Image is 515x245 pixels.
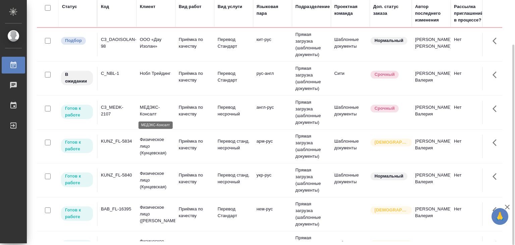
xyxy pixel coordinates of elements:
div: Автор последнего изменения [415,3,447,23]
td: Прямая загрузка (шаблонные документы) [292,62,331,95]
p: Приёмка по качеству [179,138,211,151]
p: Перевод станд. несрочный [218,138,250,151]
p: Физическое лицо (Кунцевская) [140,136,172,156]
p: Приёмка по качеству [179,70,211,84]
div: Проектная команда [334,3,366,17]
p: Перевод Стандарт [218,70,250,84]
div: KUNZ_FL-5840 [101,172,133,179]
div: Исполнитель может приступить к работе [60,104,94,120]
td: англ-рус [253,101,292,124]
p: Перевод станд. несрочный [218,172,250,185]
td: кит-рус [253,33,292,56]
button: Здесь прячутся важные кнопки [489,202,505,218]
div: Код [101,3,109,10]
div: Исполнитель может приступить к работе [60,172,94,188]
p: Приёмка по качеству [179,206,211,219]
td: Прямая загрузка (шаблонные документы) [292,163,331,197]
p: Готов к работе [65,105,89,118]
td: Сити [331,67,370,90]
div: Статус [62,3,77,10]
p: Срочный [375,71,395,78]
td: Шаблонные документы [331,168,370,192]
p: Срочный [375,105,395,112]
button: Здесь прячутся важные кнопки [489,168,505,185]
span: 🙏 [494,209,506,224]
td: Шаблонные документы [331,33,370,56]
p: Готов к работе [65,139,89,152]
div: Подразделение [295,3,330,10]
div: Можно подбирать исполнителей [60,36,94,45]
td: Шаблонные документы [331,135,370,158]
button: 🙏 [492,208,508,225]
p: Перевод Стандарт [218,36,250,50]
td: [PERSON_NAME] Валерия [412,202,451,226]
td: [PERSON_NAME] Валерия [412,67,451,90]
p: Перевод Стандарт [218,206,250,219]
td: Нет [451,202,490,226]
td: укр-рус [253,168,292,192]
div: BAB_FL-16395 [101,206,133,212]
div: Исполнитель может приступить к работе [60,206,94,222]
p: Физическое лицо ([PERSON_NAME]) [140,204,172,224]
p: Перевод несрочный [218,104,250,117]
td: Шаблонные документы [331,101,370,124]
td: Нет [451,67,490,90]
p: В ожидании [65,71,89,85]
button: Здесь прячутся важные кнопки [489,135,505,151]
p: [DEMOGRAPHIC_DATA] [375,139,408,146]
p: Готов к работе [65,207,89,220]
td: [PERSON_NAME] Валерия [412,168,451,192]
td: [PERSON_NAME] Валерия [412,101,451,124]
td: Нет [451,33,490,56]
p: Физическое лицо (Кунцевская) [140,170,172,190]
p: [DEMOGRAPHIC_DATA] [375,207,408,213]
p: Приёмка по качеству [179,36,211,50]
div: KUNZ_FL-5834 [101,138,133,145]
div: C3_MEDK-2107 [101,104,133,117]
td: Нет [451,101,490,124]
div: Вид услуги [218,3,242,10]
button: Здесь прячутся важные кнопки [489,101,505,117]
td: рус-англ [253,67,292,90]
div: C_NBL-1 [101,70,133,77]
div: Рассылка приглашений в процессе? [454,3,486,23]
div: Исполнитель может приступить к работе [60,138,94,154]
div: Доп. статус заказа [373,3,408,17]
p: Приёмка по качеству [179,172,211,185]
div: Вид работ [179,3,202,10]
p: ООО «Дау Изолан» [140,36,172,50]
p: Нормальный [375,173,403,180]
div: Языковая пара [256,3,289,17]
p: МЕДЭКС-Консалт [140,104,172,117]
td: арм-рус [253,135,292,158]
td: Нет [451,168,490,192]
td: [PERSON_NAME] [PERSON_NAME] [412,33,451,56]
td: Прямая загрузка (шаблонные документы) [292,28,331,61]
p: Подбор [65,37,82,44]
td: Прямая загрузка (шаблонные документы) [292,130,331,163]
p: Нобл Трейдинг [140,70,172,77]
div: C3_DAOISOLAN-98 [101,36,133,50]
td: [PERSON_NAME] Валерия [412,135,451,158]
p: Нормальный [375,37,403,44]
td: Нет [451,135,490,158]
button: Здесь прячутся важные кнопки [489,67,505,83]
div: Исполнитель назначен, приступать к работе пока рано [60,70,94,86]
td: нем-рус [253,202,292,226]
td: Прямая загрузка (шаблонные документы) [292,96,331,129]
p: Приёмка по качеству [179,104,211,117]
p: Готов к работе [65,173,89,186]
button: Здесь прячутся важные кнопки [489,33,505,49]
td: Прямая загрузка (шаблонные документы) [292,197,331,231]
div: Клиент [140,3,155,10]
